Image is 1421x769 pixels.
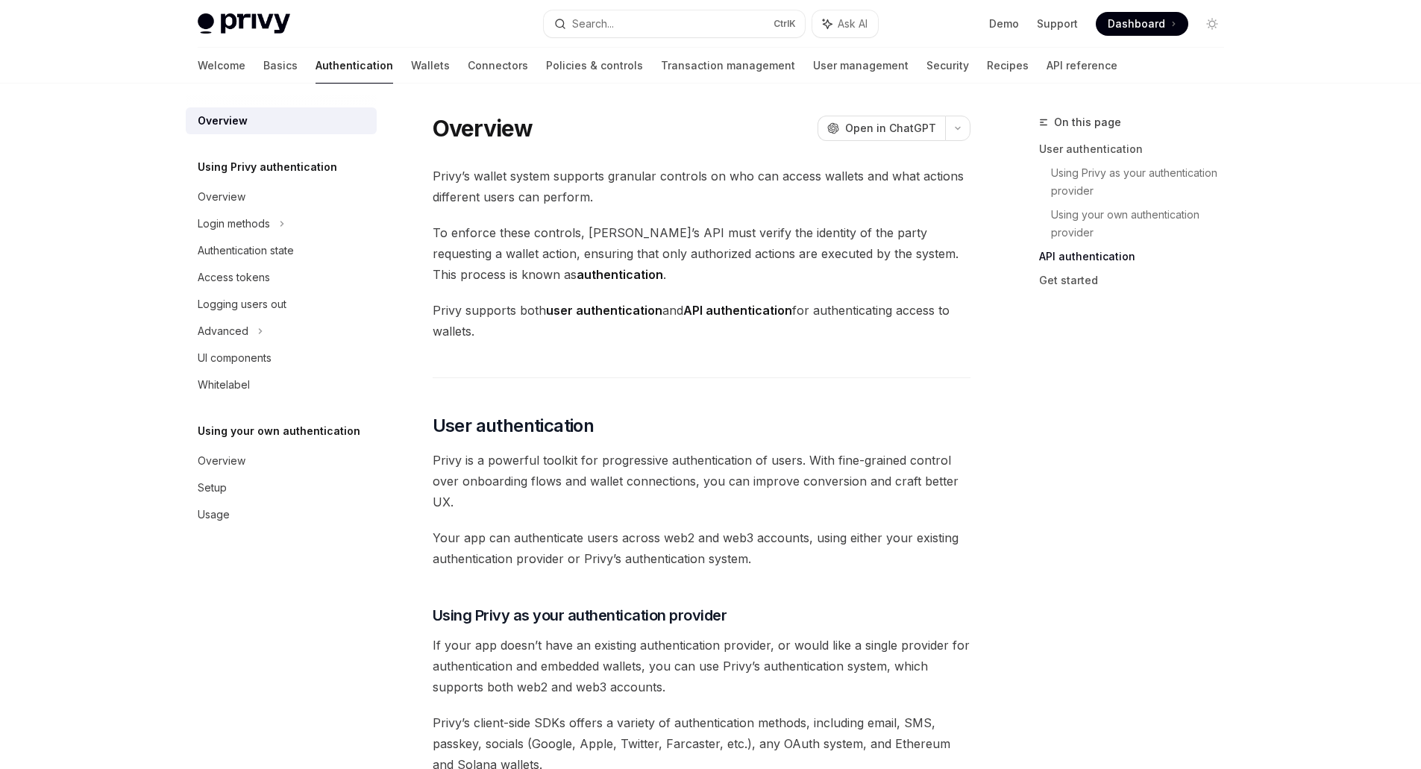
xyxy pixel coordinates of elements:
[316,48,393,84] a: Authentication
[577,267,663,282] strong: authentication
[661,48,795,84] a: Transaction management
[198,422,360,440] h5: Using your own authentication
[198,188,245,206] div: Overview
[198,376,250,394] div: Whitelabel
[198,349,272,367] div: UI components
[186,448,377,474] a: Overview
[433,605,727,626] span: Using Privy as your authentication provider
[198,479,227,497] div: Setup
[433,222,970,285] span: To enforce these controls, [PERSON_NAME]’s API must verify the identity of the party requesting a...
[186,107,377,134] a: Overview
[433,635,970,697] span: If your app doesn’t have an existing authentication provider, or would like a single provider for...
[987,48,1029,84] a: Recipes
[1039,137,1236,161] a: User authentication
[433,527,970,569] span: Your app can authenticate users across web2 and web3 accounts, using either your existing authent...
[433,166,970,207] span: Privy’s wallet system supports granular controls on who can access wallets and what actions diffe...
[198,48,245,84] a: Welcome
[186,291,377,318] a: Logging users out
[263,48,298,84] a: Basics
[186,474,377,501] a: Setup
[989,16,1019,31] a: Demo
[1039,269,1236,292] a: Get started
[411,48,450,84] a: Wallets
[1039,245,1236,269] a: API authentication
[186,501,377,528] a: Usage
[198,215,270,233] div: Login methods
[845,121,936,136] span: Open in ChatGPT
[468,48,528,84] a: Connectors
[1037,16,1078,31] a: Support
[198,242,294,260] div: Authentication state
[198,269,270,286] div: Access tokens
[198,295,286,313] div: Logging users out
[812,10,878,37] button: Ask AI
[186,345,377,371] a: UI components
[1051,161,1236,203] a: Using Privy as your authentication provider
[1047,48,1117,84] a: API reference
[774,18,796,30] span: Ctrl K
[1200,12,1224,36] button: Toggle dark mode
[433,115,533,142] h1: Overview
[186,264,377,291] a: Access tokens
[198,112,248,130] div: Overview
[546,48,643,84] a: Policies & controls
[198,506,230,524] div: Usage
[544,10,805,37] button: Search...CtrlK
[433,414,595,438] span: User authentication
[1054,113,1121,131] span: On this page
[838,16,868,31] span: Ask AI
[186,371,377,398] a: Whitelabel
[1051,203,1236,245] a: Using your own authentication provider
[186,183,377,210] a: Overview
[818,116,945,141] button: Open in ChatGPT
[1108,16,1165,31] span: Dashboard
[186,237,377,264] a: Authentication state
[198,322,248,340] div: Advanced
[198,13,290,34] img: light logo
[433,450,970,512] span: Privy is a powerful toolkit for progressive authentication of users. With fine-grained control ov...
[198,158,337,176] h5: Using Privy authentication
[198,452,245,470] div: Overview
[546,303,662,318] strong: user authentication
[1096,12,1188,36] a: Dashboard
[572,15,614,33] div: Search...
[926,48,969,84] a: Security
[433,300,970,342] span: Privy supports both and for authenticating access to wallets.
[683,303,792,318] strong: API authentication
[813,48,909,84] a: User management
